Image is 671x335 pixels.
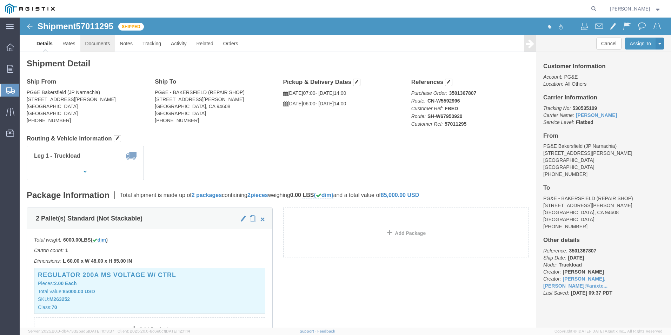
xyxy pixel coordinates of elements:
[5,4,55,14] img: logo
[165,329,190,333] span: [DATE] 12:11:14
[28,329,114,333] span: Server: 2025.20.0-db47332bad5
[20,18,671,328] iframe: FS Legacy Container
[317,329,335,333] a: Feedback
[610,5,662,13] button: [PERSON_NAME]
[88,329,114,333] span: [DATE] 11:13:37
[300,329,317,333] a: Support
[118,329,190,333] span: Client: 2025.20.0-8c6e0cf
[610,5,650,13] span: Rick Judd
[554,328,663,334] span: Copyright © [DATE]-[DATE] Agistix Inc., All Rights Reserved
